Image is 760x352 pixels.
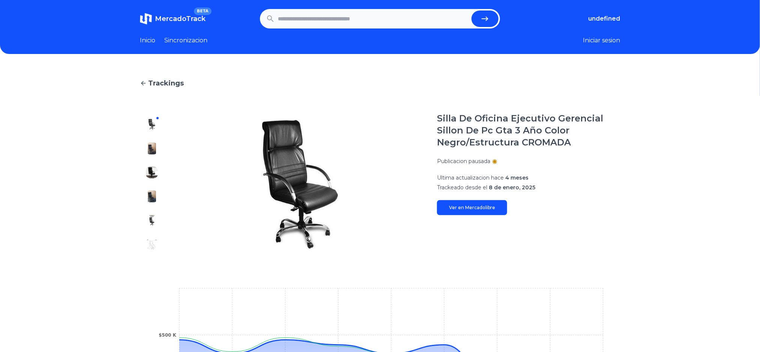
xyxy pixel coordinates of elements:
span: 4 meses [505,174,529,181]
span: BETA [194,7,212,15]
span: MercadoTrack [155,15,206,23]
img: Silla De Oficina Ejecutivo Gerencial Sillon De Pc Gta 3 Año Color Negro/Estructura CROMADA [146,142,158,154]
button: undefined [588,14,620,23]
tspan: $500 K [159,333,177,338]
span: Trackeado desde el [437,184,487,191]
span: Ultima actualizacion hace [437,174,504,181]
a: Ver en Mercadolibre [437,200,507,215]
a: Trackings [140,78,620,88]
span: 8 de enero, 2025 [489,184,535,191]
img: Silla De Oficina Ejecutivo Gerencial Sillon De Pc Gta 3 Año Color Negro/Estructura CROMADA [146,118,158,130]
a: Inicio [140,36,155,45]
a: MercadoTrackBETA [140,13,206,25]
img: Silla De Oficina Ejecutivo Gerencial Sillon De Pc Gta 3 Año Color Negro/Estructura CROMADA [146,238,158,250]
img: MercadoTrack [140,13,152,25]
button: Iniciar sesion [583,36,620,45]
img: Silla De Oficina Ejecutivo Gerencial Sillon De Pc Gta 3 Año Color Negro/Estructura CROMADA [146,214,158,226]
img: Silla De Oficina Ejecutivo Gerencial Sillon De Pc Gta 3 Año Color Negro/Estructura CROMADA [146,166,158,178]
img: Silla De Oficina Ejecutivo Gerencial Sillon De Pc Gta 3 Año Color Negro/Estructura CROMADA [179,112,422,256]
span: Trackings [148,78,184,88]
img: Silla De Oficina Ejecutivo Gerencial Sillon De Pc Gta 3 Año Color Negro/Estructura CROMADA [146,190,158,202]
h1: Silla De Oficina Ejecutivo Gerencial Sillon De Pc Gta 3 Año Color Negro/Estructura CROMADA [437,112,620,148]
p: Publicacion pausada [437,157,490,165]
a: Sincronizacion [164,36,207,45]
